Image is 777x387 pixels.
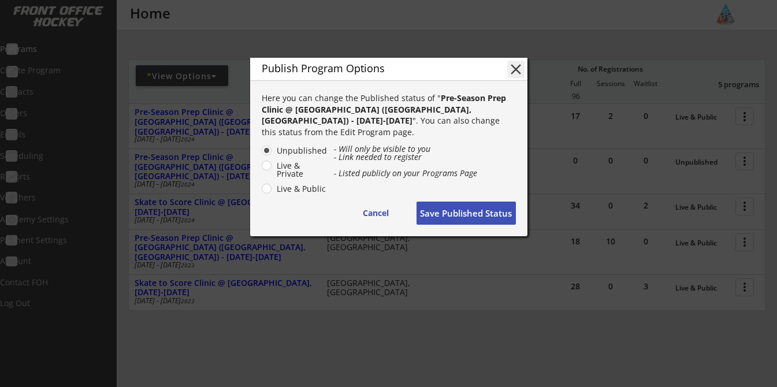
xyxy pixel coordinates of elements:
[273,147,328,155] label: Unpublished
[507,61,525,78] button: close
[273,185,328,193] label: Live & Public
[262,63,489,73] div: Publish Program Options
[273,162,328,178] label: Live & Private
[334,145,516,177] div: - Will only be visible to you - Link needed to register - Listed publicly on your Programs Page
[347,202,405,225] button: Cancel
[417,202,516,225] button: Save Published Status
[262,92,508,126] strong: Pre-Season Prep Clinic @ [GEOGRAPHIC_DATA] ([GEOGRAPHIC_DATA], [GEOGRAPHIC_DATA]) - [DATE]-[DATE]
[262,92,516,137] div: Here you can change the Published status of " ". You can also change this status from the Edit Pr...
